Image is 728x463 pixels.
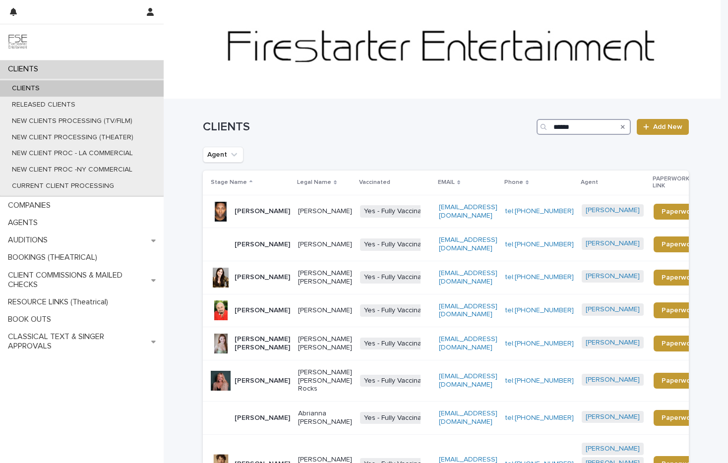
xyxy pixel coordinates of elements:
[439,303,497,318] a: [EMAIL_ADDRESS][DOMAIN_NAME]
[298,409,352,426] p: Abrianna [PERSON_NAME]
[439,236,497,252] a: [EMAIL_ADDRESS][DOMAIN_NAME]
[504,177,523,188] p: Phone
[653,123,682,130] span: Add New
[505,208,574,215] a: tel:[PHONE_NUMBER]
[203,195,721,228] tr: [PERSON_NAME][PERSON_NAME]Yes - Fully Vaccinated[EMAIL_ADDRESS][DOMAIN_NAME]tel:[PHONE_NUMBER][PE...
[662,274,697,281] span: Paperwork
[235,335,290,352] p: [PERSON_NAME] [PERSON_NAME]
[662,377,697,384] span: Paperwork
[360,412,436,424] span: Yes - Fully Vaccinated
[4,235,56,245] p: AUDITIONS
[203,294,721,327] tr: [PERSON_NAME][PERSON_NAME]Yes - Fully Vaccinated[EMAIL_ADDRESS][DOMAIN_NAME]tel:[PHONE_NUMBER][PE...
[637,119,689,135] a: Add New
[4,166,140,174] p: NEW CLIENT PROC -NY COMMERCIAL
[298,306,352,315] p: [PERSON_NAME]
[654,270,705,286] a: Paperwork
[4,64,46,74] p: CLIENTS
[4,133,141,142] p: NEW CLIENT PROCESSING (THEATER)
[654,204,705,220] a: Paperwork
[581,177,598,188] p: Agent
[586,239,640,248] a: [PERSON_NAME]
[298,269,352,286] p: [PERSON_NAME] [PERSON_NAME]
[4,84,48,93] p: CLIENTS
[235,377,290,385] p: [PERSON_NAME]
[298,207,352,216] p: [PERSON_NAME]
[662,307,697,314] span: Paperwork
[203,147,243,163] button: Agent
[360,205,436,218] span: Yes - Fully Vaccinated
[586,339,640,347] a: [PERSON_NAME]
[586,413,640,421] a: [PERSON_NAME]
[654,336,705,351] a: Paperwork
[586,445,640,453] a: [PERSON_NAME]
[4,297,116,307] p: RESOURCE LINKS (Theatrical)
[537,119,631,135] input: Search
[4,253,105,262] p: BOOKINGS (THEATRICAL)
[439,373,497,388] a: [EMAIL_ADDRESS][DOMAIN_NAME]
[505,241,574,248] a: tel:[PHONE_NUMBER]
[4,315,59,324] p: BOOK OUTS
[4,117,140,125] p: NEW CLIENTS PROCESSING (TV/FILM)
[298,240,352,249] p: [PERSON_NAME]
[505,307,574,314] a: tel:[PHONE_NUMBER]
[654,373,705,389] a: Paperwork
[662,414,697,421] span: Paperwork
[438,177,455,188] p: EMAIL
[439,270,497,285] a: [EMAIL_ADDRESS][DOMAIN_NAME]
[359,177,390,188] p: Vaccinated
[360,338,436,350] span: Yes - Fully Vaccinated
[662,340,697,347] span: Paperwork
[298,335,352,352] p: [PERSON_NAME] [PERSON_NAME]
[4,332,151,351] p: CLASSICAL TEXT & SINGER APPROVALS
[360,304,436,317] span: Yes - Fully Vaccinated
[4,218,46,228] p: AGENTS
[203,327,721,360] tr: [PERSON_NAME] [PERSON_NAME][PERSON_NAME] [PERSON_NAME]Yes - Fully Vaccinated[EMAIL_ADDRESS][DOMAI...
[203,360,721,401] tr: [PERSON_NAME][PERSON_NAME] [PERSON_NAME] RocksYes - Fully Vaccinated[EMAIL_ADDRESS][DOMAIN_NAME]t...
[360,238,436,251] span: Yes - Fully Vaccinated
[439,204,497,219] a: [EMAIL_ADDRESS][DOMAIN_NAME]
[505,414,574,421] a: tel:[PHONE_NUMBER]
[4,182,122,190] p: CURRENT CLIENT PROCESSING
[439,410,497,425] a: [EMAIL_ADDRESS][DOMAIN_NAME]
[235,207,290,216] p: [PERSON_NAME]
[505,377,574,384] a: tel:[PHONE_NUMBER]
[298,368,352,393] p: [PERSON_NAME] [PERSON_NAME] Rocks
[203,402,721,435] tr: [PERSON_NAME]Abrianna [PERSON_NAME]Yes - Fully Vaccinated[EMAIL_ADDRESS][DOMAIN_NAME]tel:[PHONE_N...
[4,101,83,109] p: RELEASED CLIENTS
[4,201,59,210] p: COMPANIES
[235,414,290,422] p: [PERSON_NAME]
[211,177,247,188] p: Stage Name
[586,272,640,281] a: [PERSON_NAME]
[360,375,436,387] span: Yes - Fully Vaccinated
[235,273,290,282] p: [PERSON_NAME]
[505,274,574,281] a: tel:[PHONE_NUMBER]
[235,306,290,315] p: [PERSON_NAME]
[653,174,699,192] p: PAPERWORK LINK
[4,149,141,158] p: NEW CLIENT PROC - LA COMMERCIAL
[586,206,640,215] a: [PERSON_NAME]
[203,120,533,134] h1: CLIENTS
[203,228,721,261] tr: [PERSON_NAME][PERSON_NAME]Yes - Fully Vaccinated[EMAIL_ADDRESS][DOMAIN_NAME]tel:[PHONE_NUMBER][PE...
[4,271,151,289] p: CLIENT COMMISSIONS & MAILED CHECKS
[203,261,721,294] tr: [PERSON_NAME][PERSON_NAME] [PERSON_NAME]Yes - Fully Vaccinated[EMAIL_ADDRESS][DOMAIN_NAME]tel:[PH...
[8,32,28,52] img: 9JgRvJ3ETPGCJDhvPVA5
[586,305,640,314] a: [PERSON_NAME]
[654,410,705,426] a: Paperwork
[235,240,290,249] p: [PERSON_NAME]
[297,177,331,188] p: Legal Name
[654,236,705,252] a: Paperwork
[586,376,640,384] a: [PERSON_NAME]
[662,208,697,215] span: Paperwork
[360,271,436,284] span: Yes - Fully Vaccinated
[439,336,497,351] a: [EMAIL_ADDRESS][DOMAIN_NAME]
[662,241,697,248] span: Paperwork
[505,340,574,347] a: tel:[PHONE_NUMBER]
[654,302,705,318] a: Paperwork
